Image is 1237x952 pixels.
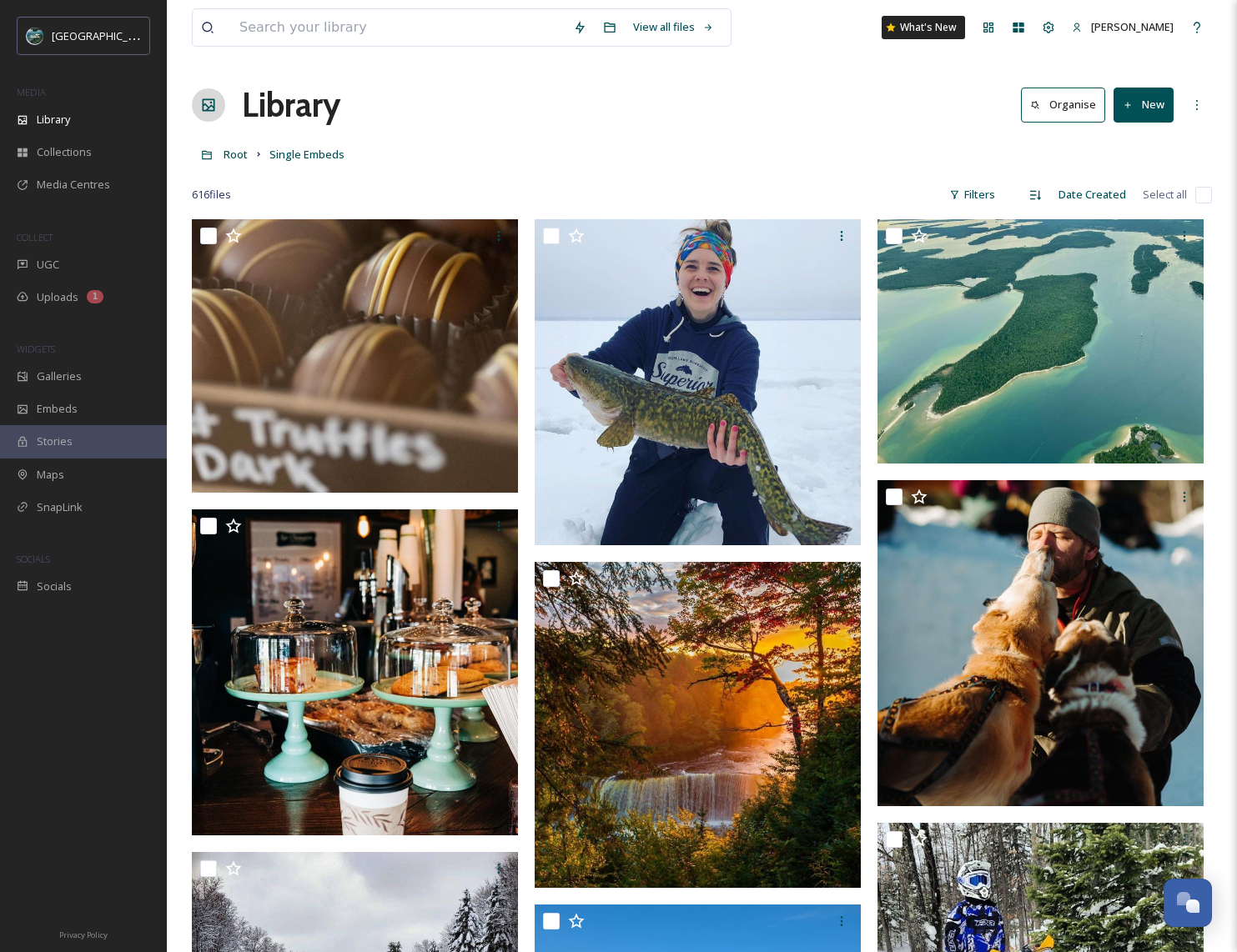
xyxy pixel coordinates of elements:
a: Root [224,144,248,164]
a: Privacy Policy [59,924,108,944]
div: 1 [87,290,103,303]
span: Socials [37,579,72,594]
a: View all files [625,11,722,43]
span: Single Embeds [269,147,344,162]
span: Media Centres [37,177,110,193]
a: Organise [1021,88,1114,122]
img: edited-320A8231-1.jpg [192,509,518,835]
a: Single Embeds [269,144,344,164]
span: Privacy Policy [59,929,108,940]
span: Uploads [37,289,78,305]
span: Library [37,112,70,128]
span: COLLECT [17,231,53,243]
span: Select all [1143,187,1187,203]
span: Maps [37,467,64,483]
img: 049c4a7a-cba0-d094-cf08-41f64789ed01.jpg [877,219,1204,463]
span: SnapLink [37,499,83,515]
div: Filters [941,178,1003,211]
img: a871923f-94af-f7ae-71a5-b54493838c98.jpg [192,219,518,493]
button: Open Chat [1164,879,1212,927]
span: WIDGETS [17,343,55,355]
a: Library [242,80,340,130]
button: Organise [1021,88,1105,122]
span: SOCIALS [17,553,50,565]
div: Date Created [1050,178,1134,211]
span: 616 file s [192,187,231,203]
img: 4c006d05-9aa9-dfaa-9b21-4433e4de9b5f.jpg [535,562,861,888]
span: Galleries [37,368,82,384]
span: Root [224,147,248,162]
span: Embeds [37,401,78,417]
a: What's New [882,16,965,39]
a: [PERSON_NAME] [1064,11,1182,43]
input: Search your library [231,9,565,46]
span: [PERSON_NAME] [1091,19,1174,34]
span: UGC [37,257,59,273]
img: edited-CopperDog150 2020 100509.jpg [877,480,1204,806]
img: 5723bc61-ce7c-e13d-44e2-d299d78d05ea.jpg [535,219,861,545]
img: uplogo-summer%20bg.jpg [27,28,43,44]
span: [GEOGRAPHIC_DATA][US_STATE] [52,28,214,43]
span: MEDIA [17,86,46,98]
span: Stories [37,433,73,449]
span: Collections [37,144,92,160]
button: New [1114,88,1174,122]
